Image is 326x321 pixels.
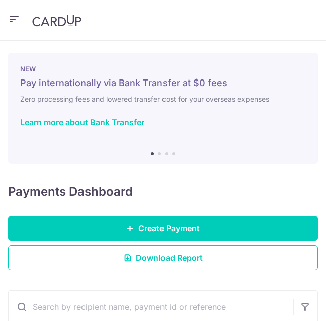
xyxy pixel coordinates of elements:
a: Create Payment [8,216,318,241]
span: Download Report [136,252,203,264]
h6: Zero processing fees and lowered transfer cost for your overseas expenses [20,93,306,105]
a: Learn more about Bank Transfer [20,117,144,127]
h5: Pay internationally via Bank Transfer at $0 fees [20,77,306,89]
span: Create Payment [138,222,200,234]
p: NEW [20,65,306,73]
img: CardUp [32,15,81,27]
iframe: Opens a widget where you can find more information [261,291,316,316]
h4: Payments Dashboard [8,184,133,200]
a: Download Report [8,245,318,270]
